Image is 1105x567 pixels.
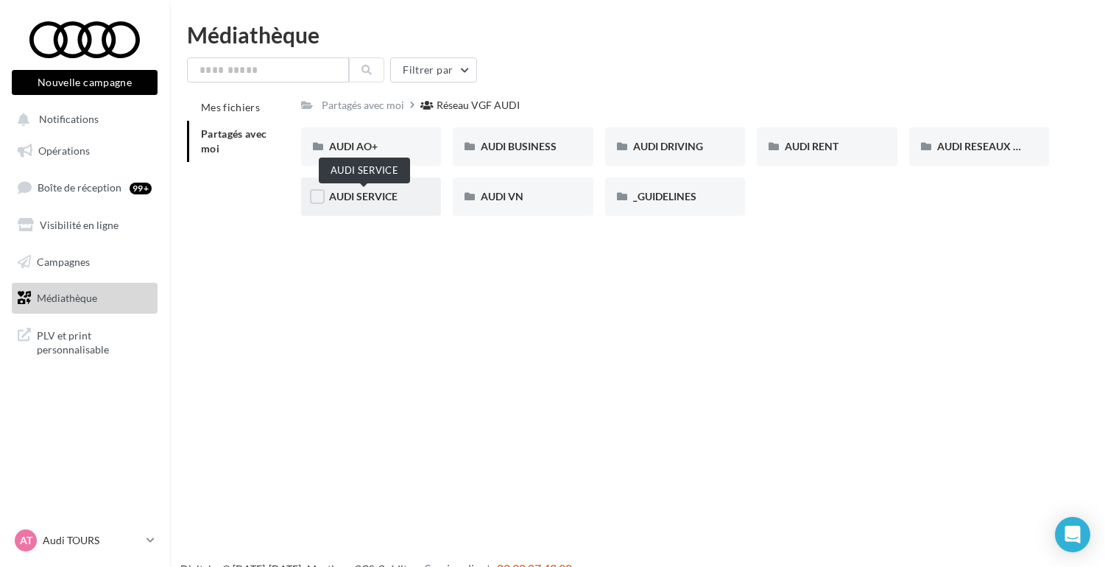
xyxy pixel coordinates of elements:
div: Open Intercom Messenger [1055,517,1090,552]
span: Médiathèque [37,292,97,304]
span: Opérations [38,144,90,157]
span: AUDI BUSINESS [481,140,557,152]
div: Partagés avec moi [322,98,404,113]
button: Nouvelle campagne [12,70,158,95]
a: Campagnes [9,247,160,278]
span: _GUIDELINES [633,190,696,202]
span: Campagnes [37,255,90,267]
span: AUDI SERVICE [329,190,398,202]
a: PLV et print personnalisable [9,320,160,363]
span: AUDI VN [481,190,523,202]
a: AT Audi TOURS [12,526,158,554]
a: Boîte de réception99+ [9,172,160,203]
span: Visibilité en ligne [40,219,119,231]
span: Partagés avec moi [201,127,267,155]
span: Notifications [39,113,99,126]
div: Réseau VGF AUDI [437,98,520,113]
div: 99+ [130,183,152,194]
a: Médiathèque [9,283,160,314]
span: AUDI DRIVING [633,140,703,152]
span: AUDI RENT [785,140,839,152]
span: AUDI RESEAUX SOCIAUX [937,140,1059,152]
span: PLV et print personnalisable [37,325,152,357]
p: Audi TOURS [43,533,141,548]
div: AUDI SERVICE [319,158,410,183]
span: Boîte de réception [38,181,121,194]
div: Médiathèque [187,24,1087,46]
span: Mes fichiers [201,101,260,113]
span: AT [20,533,32,548]
span: AUDI AO+ [329,140,378,152]
a: Opérations [9,135,160,166]
button: Filtrer par [390,57,477,82]
a: Visibilité en ligne [9,210,160,241]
